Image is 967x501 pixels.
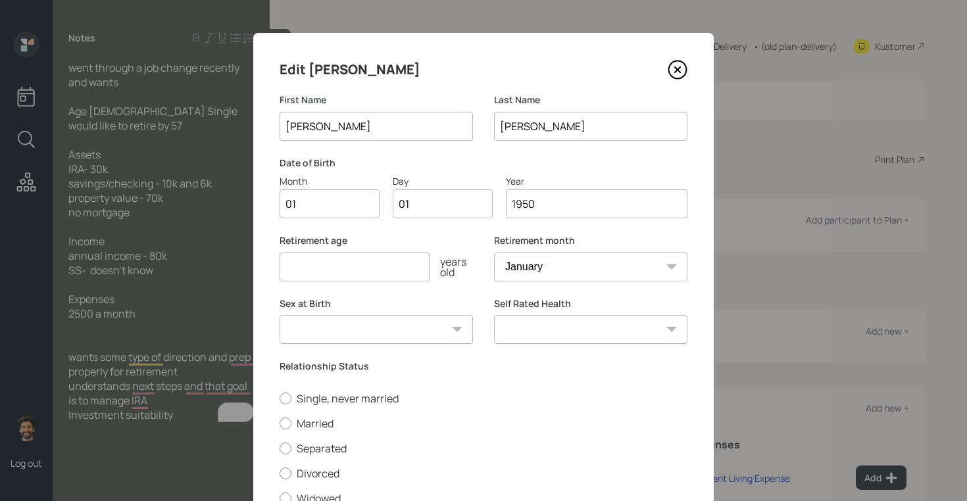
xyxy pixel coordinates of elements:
[393,174,493,188] div: Day
[280,174,380,188] div: Month
[280,391,687,406] label: Single, never married
[430,256,473,277] div: years old
[494,234,687,247] label: Retirement month
[494,93,687,107] label: Last Name
[280,360,687,373] label: Relationship Status
[506,174,687,188] div: Year
[280,466,687,481] label: Divorced
[280,297,473,310] label: Sex at Birth
[280,189,380,218] input: Month
[280,416,687,431] label: Married
[393,189,493,218] input: Day
[506,189,687,218] input: Year
[280,59,420,80] h4: Edit [PERSON_NAME]
[280,156,687,170] label: Date of Birth
[280,93,473,107] label: First Name
[280,441,687,456] label: Separated
[280,234,473,247] label: Retirement age
[494,297,687,310] label: Self Rated Health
